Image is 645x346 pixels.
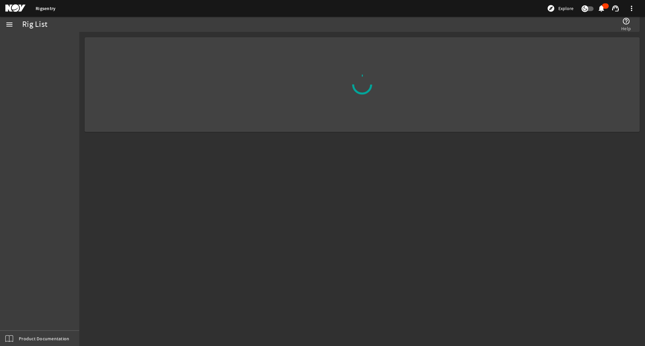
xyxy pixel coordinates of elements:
button: more_vert [623,0,640,16]
a: Rigsentry [36,5,55,12]
mat-icon: explore [547,4,555,12]
mat-icon: help_outline [622,17,630,25]
mat-icon: notifications [597,4,605,12]
span: Help [621,25,631,32]
mat-icon: support_agent [611,4,619,12]
mat-icon: menu [5,20,13,29]
span: Explore [558,5,573,12]
button: Explore [544,3,576,14]
span: Product Documentation [19,335,69,342]
div: Rig List [22,21,47,28]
